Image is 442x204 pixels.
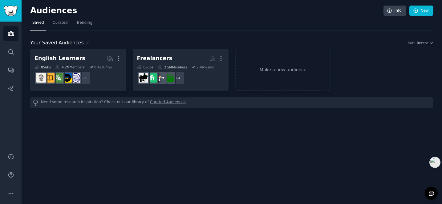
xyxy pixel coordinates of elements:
[150,100,186,106] a: Curated Audiences
[45,73,55,83] img: LearnEnglishOnReddit
[54,73,63,83] img: language_exchange
[30,97,433,108] div: Need some research inspiration? Check out our library of
[235,49,331,91] a: Make a new audience
[51,18,70,31] a: Curated
[74,18,95,31] a: Trending
[30,39,84,47] span: Your Saved Audiences
[156,73,165,83] img: freelance_forhire
[137,65,153,69] div: 8 Sub s
[133,49,229,91] a: Freelancers8Subs2.5MMembers2.46% /mo+4forhirefreelance_forhireFiverrFreelancers
[94,65,112,69] div: 0.42 % /mo
[137,55,172,62] div: Freelancers
[71,73,80,83] img: languagelearning
[30,49,126,91] a: English Learners8Subs4.2MMembers0.42% /mo+3languagelearningEnglishLearninglanguage_exchangeLearnE...
[4,6,18,16] img: GummySearch logo
[32,20,44,26] span: Saved
[86,40,89,46] span: 2
[409,6,433,16] a: New
[417,41,428,45] span: Recent
[172,71,185,84] div: + 4
[55,65,84,69] div: 4.2M Members
[76,20,92,26] span: Trending
[36,73,46,83] img: Learn_English
[34,65,51,69] div: 8 Sub s
[383,6,406,16] a: Info
[197,65,214,69] div: 2.46 % /mo
[147,73,157,83] img: Fiverr
[408,41,415,45] div: Sort
[30,6,383,16] h2: Audiences
[53,20,68,26] span: Curated
[78,71,91,84] div: + 3
[62,73,72,83] img: EnglishLearning
[158,65,187,69] div: 2.5M Members
[139,73,148,83] img: Freelancers
[417,41,433,45] button: Recent
[30,18,46,31] a: Saved
[164,73,174,83] img: forhire
[34,55,85,62] div: English Learners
